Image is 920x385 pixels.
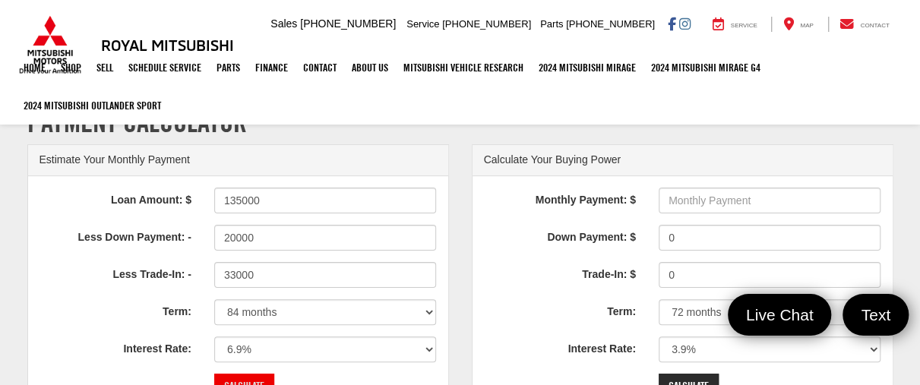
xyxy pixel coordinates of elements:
[101,36,234,53] h3: Royal Mitsubishi
[442,18,531,30] span: [PHONE_NUMBER]
[16,49,53,87] a: Home
[659,225,881,251] input: Down Payment
[214,188,437,213] input: Loan Amount
[16,87,169,125] a: 2024 Mitsubishi Outlander SPORT
[270,17,297,30] span: Sales
[300,17,396,30] span: [PHONE_NUMBER]
[28,336,203,357] label: Interest Rate:
[531,49,643,87] a: 2024 Mitsubishi Mirage
[53,49,89,87] a: Shop
[16,15,84,74] img: Mitsubishi
[800,22,813,29] span: Map
[473,336,647,357] label: Interest Rate:
[28,145,448,176] div: Estimate Your Monthly Payment
[738,305,821,325] span: Live Chat
[296,49,344,87] a: Contact
[853,305,898,325] span: Text
[728,294,832,336] a: Live Chat
[566,18,655,30] span: [PHONE_NUMBER]
[28,188,203,208] label: Loan Amount: $
[643,49,768,87] a: 2024 Mitsubishi Mirage G4
[473,225,647,245] label: Down Payment: $
[473,145,893,176] div: Calculate Your Buying Power
[121,49,209,87] a: Schedule Service: Opens in a new tab
[659,188,881,213] input: Monthly Payment
[668,17,676,30] a: Facebook: Click to visit our Facebook page
[248,49,296,87] a: Finance
[731,22,757,29] span: Service
[396,49,531,87] a: Mitsubishi Vehicle Research
[209,49,248,87] a: Parts: Opens in a new tab
[701,17,769,32] a: Service
[828,17,901,32] a: Contact
[406,18,439,30] span: Service
[860,22,889,29] span: Contact
[473,299,647,320] label: Term:
[679,17,691,30] a: Instagram: Click to visit our Instagram page
[540,18,563,30] span: Parts
[89,49,121,87] a: Sell
[27,107,893,137] h1: Payment Calculator
[843,294,909,336] a: Text
[473,262,647,282] label: Trade-In: $
[28,262,203,282] label: Less Trade-In: -
[771,17,824,32] a: Map
[473,188,647,208] label: Monthly Payment: $
[344,49,396,87] a: About Us
[28,225,203,245] label: Less Down Payment: -
[28,299,203,320] label: Term:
